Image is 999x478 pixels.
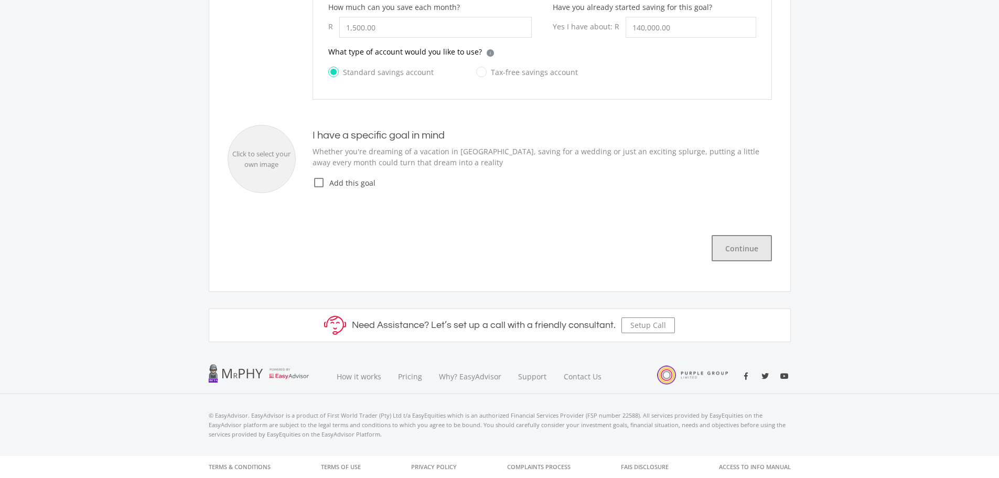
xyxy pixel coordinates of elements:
[411,456,457,478] a: Privacy Policy
[719,456,791,478] a: Access to Info Manual
[313,146,772,168] p: Whether you're dreaming of a vacation in [GEOGRAPHIC_DATA], saving for a wedding or just an excit...
[328,66,434,79] label: Standard savings account
[325,177,772,188] span: Add this goal
[209,411,791,439] p: © EasyAdvisor. EasyAdvisor is a product of First World Trader (Pty) Ltd t/a EasyEquities which is...
[313,129,772,142] h4: I have a specific goal in mind
[712,235,772,261] button: Continue
[339,17,532,38] input: 0.00
[621,456,669,478] a: FAIS Disclosure
[228,149,295,169] div: Click to select your own image
[553,17,626,36] div: Yes I have about: R
[352,320,616,331] h5: Need Assistance? Let’s set up a call with a friendly consultant.
[321,456,361,478] a: Terms of Use
[621,317,675,333] button: Setup Call
[209,456,271,478] a: Terms & Conditions
[555,359,611,394] a: Contact Us
[487,49,494,57] div: i
[510,359,555,394] a: Support
[328,359,390,394] a: How it works
[476,66,578,79] label: Tax-free savings account
[390,359,431,394] a: Pricing
[328,17,339,36] div: R
[431,359,510,394] a: Why? EasyAdvisor
[626,17,756,38] input: 0.00
[328,46,482,57] p: What type of account would you like to use?
[313,176,325,189] i: check_box_outline_blank
[553,2,712,13] label: Have you already started saving for this goal?
[507,456,571,478] a: Complaints Process
[328,2,460,13] label: How much can you save each month?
